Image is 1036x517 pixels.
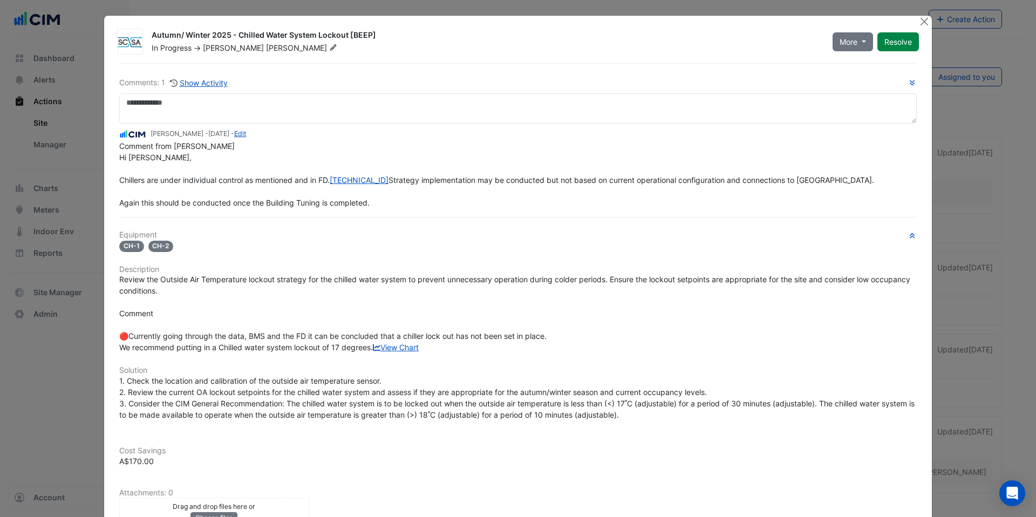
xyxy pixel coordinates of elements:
[152,43,192,52] span: In Progress
[373,343,419,352] a: View Chart
[877,32,919,51] button: Resolve
[152,30,820,43] div: Autumn/ Winter 2025 - Chilled Water System Lockout [BEEP]
[169,77,228,89] button: Show Activity
[119,230,917,240] h6: Equipment
[234,130,246,138] a: Edit
[840,36,857,47] span: More
[918,16,930,27] button: Close
[119,275,912,352] span: Review the Outside Air Temperature lockout strategy for the chilled water system to prevent unnec...
[999,480,1025,506] div: Open Intercom Messenger
[118,37,142,47] img: SCSA
[208,130,229,138] span: 2025-05-12 16:26:53
[194,43,201,52] span: ->
[119,366,917,375] h6: Solution
[119,77,228,89] div: Comments: 1
[119,488,917,498] h6: Attachments: 0
[833,32,873,51] button: More
[119,446,917,455] h6: Cost Savings
[119,241,144,252] span: CH-1
[119,376,917,419] span: 1. Check the location and calibration of the outside air temperature sensor. 2. Review the curren...
[266,43,339,53] span: [PERSON_NAME]
[119,457,154,466] span: A$170.00
[173,502,255,511] small: Drag and drop files here or
[119,141,876,207] span: Comment from [PERSON_NAME] Hi [PERSON_NAME], Chillers are under individual control as mentioned a...
[119,128,146,140] img: CIM
[119,265,917,274] h6: Description
[330,175,388,185] a: [TECHNICAL_ID]
[148,241,174,252] span: CH-2
[203,43,264,52] span: [PERSON_NAME]
[151,129,246,139] small: [PERSON_NAME] - -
